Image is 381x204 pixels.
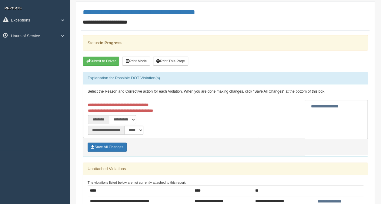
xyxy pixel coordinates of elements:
[83,57,119,66] button: Submit To Driver
[83,35,368,51] div: Status:
[83,72,368,84] div: Explanation for Possible DOT Violation(s)
[83,84,368,99] div: Select the Reason and Corrective action for each Violation. When you are done making changes, cli...
[122,57,150,66] button: Print Mode
[153,57,188,66] button: Print This Page
[88,181,186,184] small: The violations listed below are not currently attached to this report:
[88,143,127,152] button: Save
[83,163,368,175] div: Unattached Violations
[100,41,122,45] strong: In Progress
